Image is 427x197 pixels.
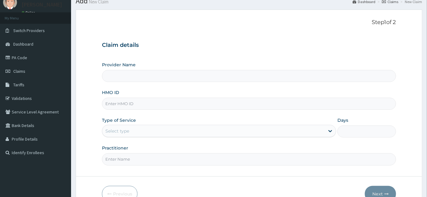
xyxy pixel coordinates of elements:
[13,41,33,47] span: Dashboard
[102,117,136,123] label: Type of Service
[13,28,45,33] span: Switch Providers
[102,98,396,110] input: Enter HMO ID
[102,62,136,68] label: Provider Name
[22,10,36,15] a: Online
[337,117,348,123] label: Days
[102,89,119,96] label: HMO ID
[13,82,24,88] span: Tariffs
[102,145,128,151] label: Practitioner
[13,68,25,74] span: Claims
[102,42,396,49] h3: Claim details
[22,2,62,7] p: [PERSON_NAME]
[102,153,396,165] input: Enter Name
[102,19,396,26] p: Step 1 of 2
[105,128,129,134] div: Select type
